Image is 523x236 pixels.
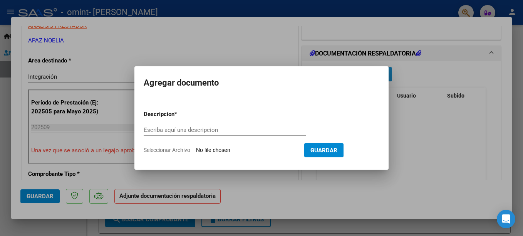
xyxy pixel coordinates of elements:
span: Guardar [310,147,337,154]
h2: Agregar documento [144,76,379,90]
button: Guardar [304,143,344,157]
div: Open Intercom Messenger [497,210,515,228]
p: Descripcion [144,110,215,119]
span: Seleccionar Archivo [144,147,190,153]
